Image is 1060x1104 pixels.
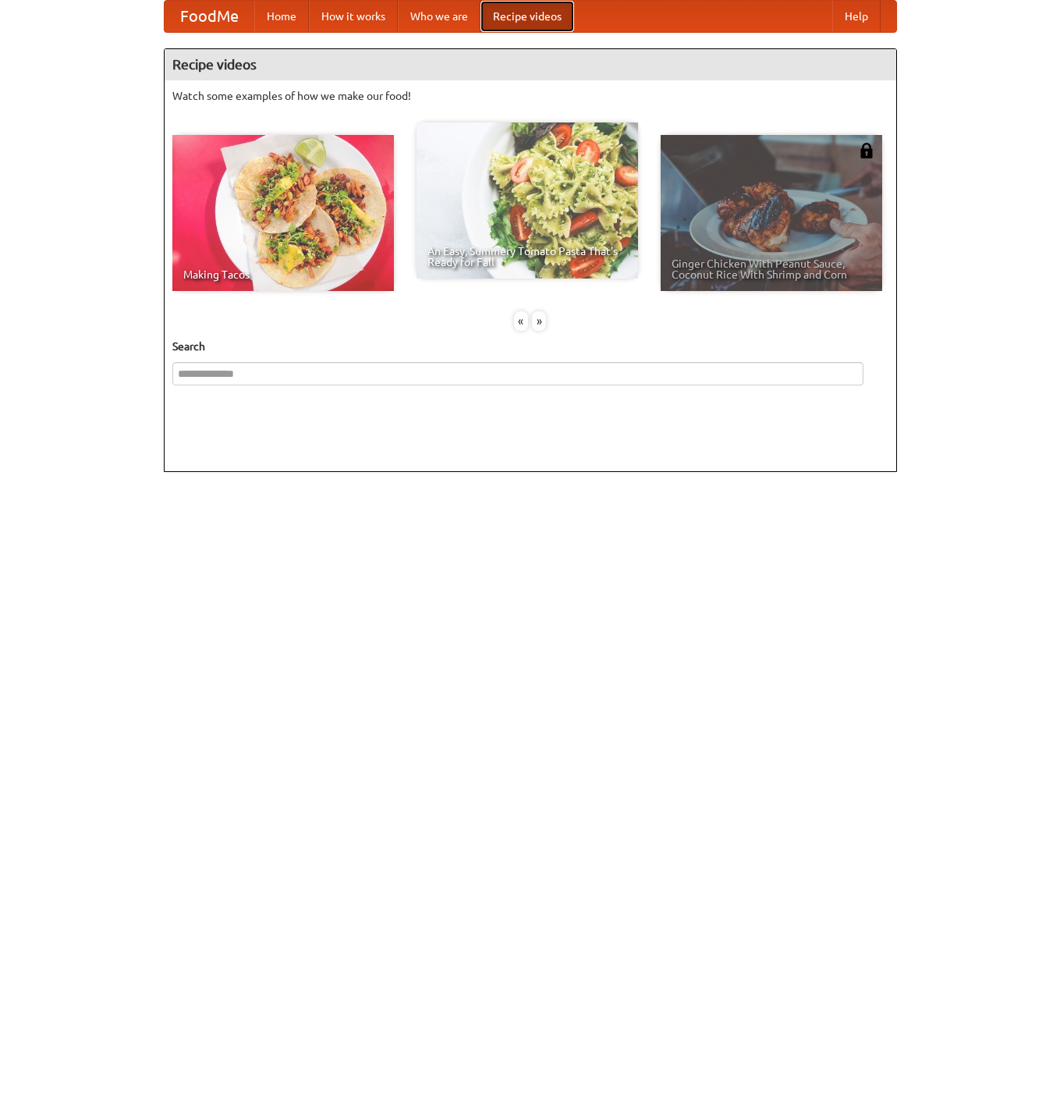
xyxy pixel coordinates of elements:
a: An Easy, Summery Tomato Pasta That's Ready for Fall [417,122,638,279]
a: Help [832,1,881,32]
a: Recipe videos [480,1,574,32]
a: FoodMe [165,1,254,32]
img: 483408.png [859,143,874,158]
h4: Recipe videos [165,49,896,80]
a: Who we are [398,1,480,32]
span: An Easy, Summery Tomato Pasta That's Ready for Fall [427,246,627,268]
p: Watch some examples of how we make our food! [172,88,888,104]
h5: Search [172,339,888,354]
a: How it works [309,1,398,32]
a: Making Tacos [172,135,394,291]
span: Making Tacos [183,269,383,280]
a: Home [254,1,309,32]
div: « [514,311,528,331]
div: » [532,311,546,331]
